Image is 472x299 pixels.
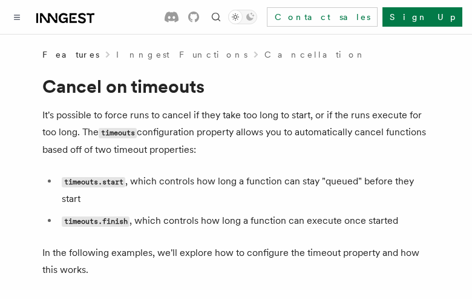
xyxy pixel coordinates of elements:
[58,173,430,207] li: , which controls how long a function can stay "queued" before they start
[382,7,462,27] a: Sign Up
[10,10,24,24] button: Toggle navigation
[42,75,430,97] h1: Cancel on timeouts
[116,49,247,61] a: Inngest Functions
[228,10,257,24] button: Toggle dark mode
[62,217,129,227] code: timeouts.finish
[62,177,125,187] code: timeouts.start
[209,10,223,24] button: Find something...
[99,128,137,138] code: timeouts
[58,212,430,230] li: , which controls how long a function can execute once started
[42,244,430,278] p: In the following examples, we'll explore how to configure the timeout property and how this works.
[42,107,430,158] p: It's possible to force runs to cancel if they take too long to start, or if the runs execute for ...
[264,49,366,61] a: Cancellation
[42,49,99,61] span: Features
[267,7,378,27] a: Contact sales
